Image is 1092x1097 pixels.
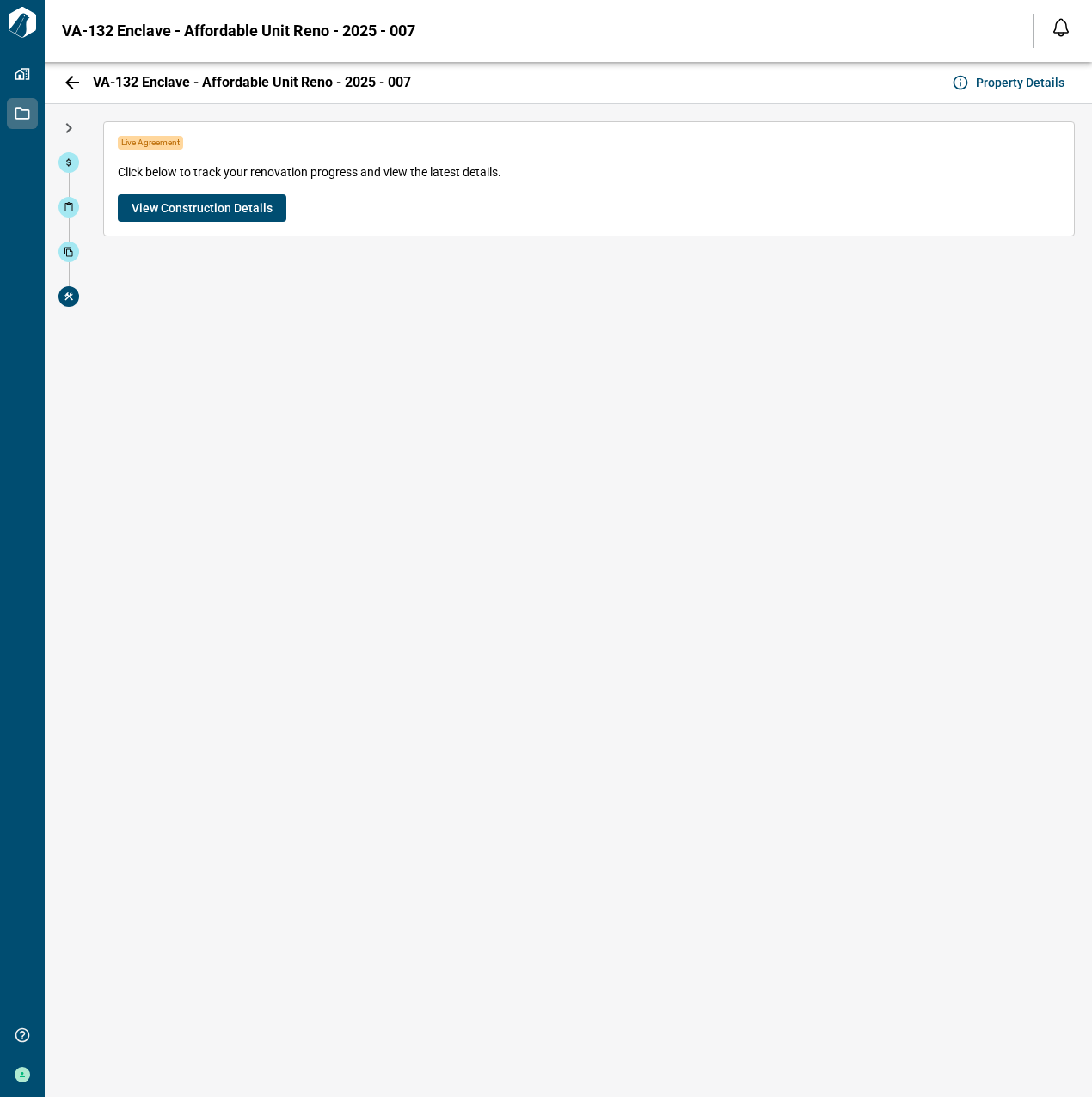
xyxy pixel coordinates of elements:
[93,74,411,91] span: VA-132 Enclave - Affordable Unit Reno - 2025 - 007
[1047,14,1075,41] button: Open notification feed
[118,163,501,181] span: Click below to track your renovation progress and view the latest details.
[118,194,286,222] button: View Construction Details
[132,199,273,217] span: View Construction Details
[62,22,415,40] span: VA-132 Enclave - Affordable Unit Reno - 2025 - 007
[118,136,183,150] span: Live Agreement
[948,69,1071,96] button: Property Details
[976,74,1064,91] span: Property Details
